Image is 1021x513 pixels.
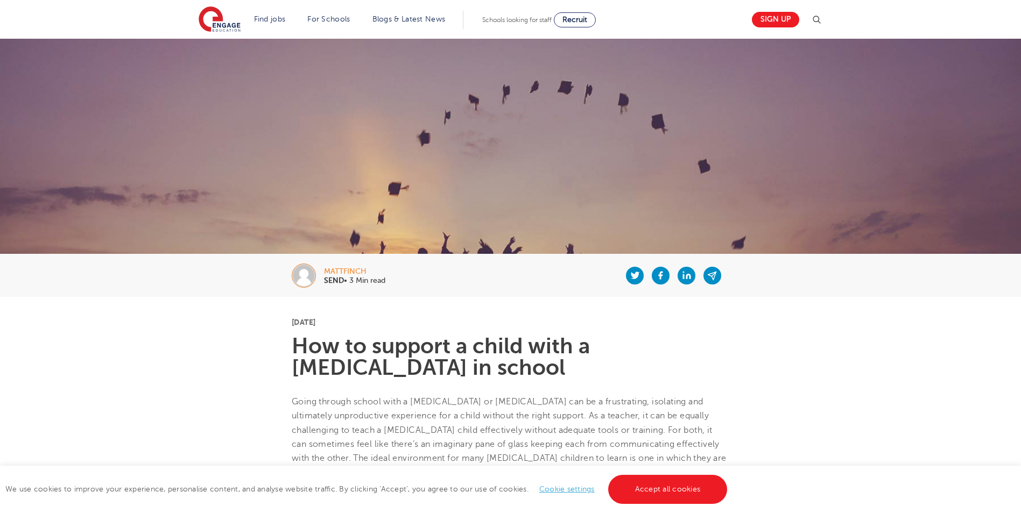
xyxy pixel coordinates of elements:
[608,475,728,504] a: Accept all cookies
[5,485,730,493] span: We use cookies to improve your experience, personalise content, and analyse website traffic. By c...
[554,12,596,27] a: Recruit
[292,395,729,508] p: provides the information you need to handle hearing impairments with confidence we have a .
[324,277,385,284] p: • 3 Min read
[324,276,344,284] b: SEND
[254,15,286,23] a: Find jobs
[199,6,241,33] img: Engage Education
[482,16,552,24] span: Schools looking for staff
[539,485,595,493] a: Cookie settings
[372,15,446,23] a: Blogs & Latest News
[307,15,350,23] a: For Schools
[292,453,727,491] span: The ideal environment for many [MEDICAL_DATA] children to learn is one in which they are not sing...
[292,318,729,326] p: [DATE]
[562,16,587,24] span: Recruit
[324,268,385,275] div: mattfinch
[292,397,720,463] span: Going through school with a [MEDICAL_DATA] or [MEDICAL_DATA] can be a frustrating, isolating and ...
[752,12,799,27] a: Sign up
[292,336,729,379] h1: How to support a child with a [MEDICAL_DATA] in school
